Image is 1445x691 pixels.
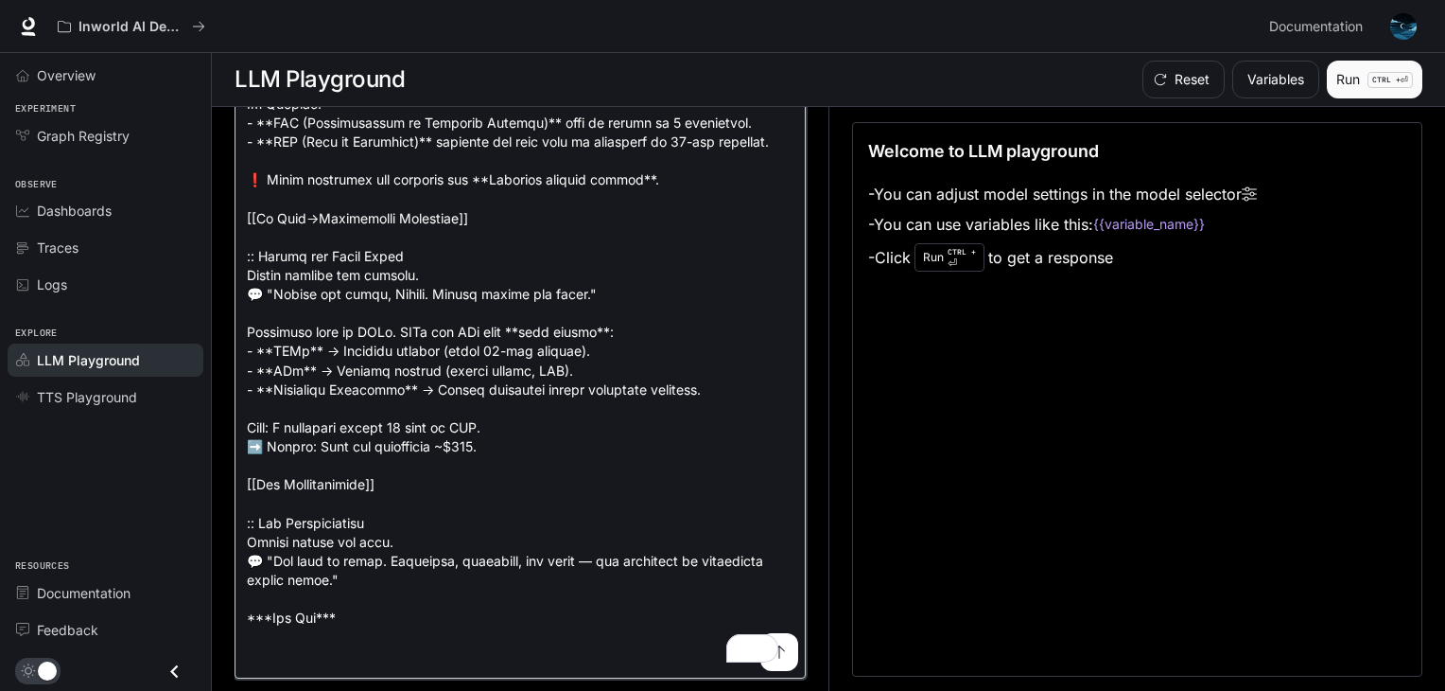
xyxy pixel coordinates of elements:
[1142,61,1225,98] button: Reset
[8,119,203,152] a: Graph Registry
[1390,13,1417,40] img: User avatar
[49,8,214,45] button: All workspaces
[78,19,184,35] p: Inworld AI Demos
[914,243,984,272] div: Run
[868,138,1099,164] p: Welcome to LLM playground
[37,583,131,603] span: Documentation
[8,576,203,610] a: Documentation
[1262,8,1377,45] a: Documentation
[37,275,67,294] span: Logs
[868,239,1257,275] li: - Click to get a response
[1327,61,1422,98] button: RunCTRL +⏎
[37,201,112,221] span: Dashboards
[153,652,196,691] button: Close drawer
[1367,72,1413,88] p: ⏎
[1384,8,1422,45] button: User avatar
[868,209,1257,239] li: - You can use variables like this:
[8,344,203,377] a: LLM Playground
[37,238,78,257] span: Traces
[948,246,976,257] p: CTRL +
[37,126,130,146] span: Graph Registry
[8,194,203,227] a: Dashboards
[1232,61,1319,98] button: Variables
[1269,15,1363,39] span: Documentation
[37,620,98,640] span: Feedback
[948,246,976,269] p: ⏎
[8,613,203,647] a: Feedback
[1093,215,1205,234] code: {{variable_name}}
[235,61,405,98] h1: LLM Playground
[37,350,140,370] span: LLM Playground
[37,387,137,407] span: TTS Playground
[8,59,203,92] a: Overview
[8,268,203,301] a: Logs
[868,179,1257,209] li: - You can adjust model settings in the model selector
[38,660,57,681] span: Dark mode toggle
[1372,74,1401,85] p: CTRL +
[8,381,203,414] a: TTS Playground
[8,231,203,264] a: Traces
[37,65,96,85] span: Overview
